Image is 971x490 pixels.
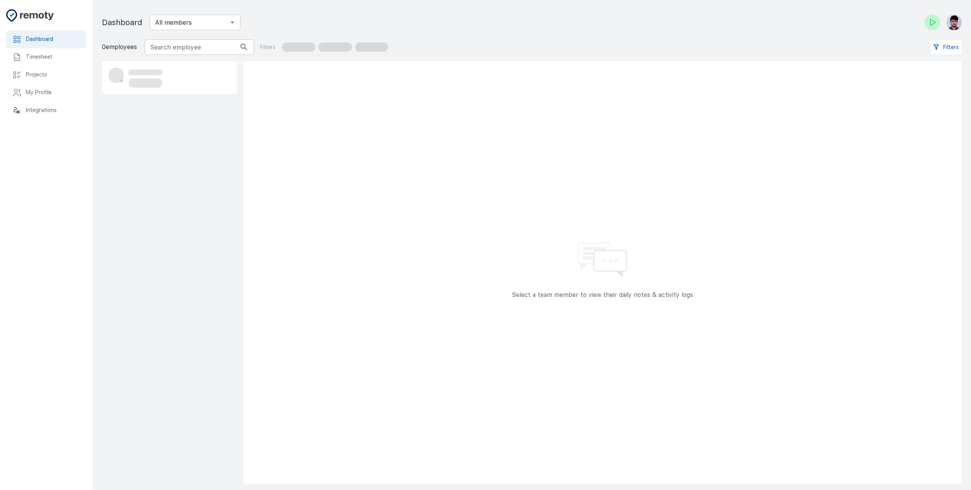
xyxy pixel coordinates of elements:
[512,290,693,300] p: Select a team member to view their daily notes & activity logs
[6,66,86,84] div: Projects
[26,71,80,79] h6: Projects
[6,48,86,66] div: Timesheet
[102,16,142,29] h1: Dashboard
[227,17,238,28] button: Open
[6,102,86,119] div: Integrations
[925,15,940,30] button: Check-in
[26,88,80,97] h6: My Profile
[26,106,80,115] h6: Integrations
[6,84,86,102] div: My Profile
[6,31,86,48] div: Dashboard
[260,43,276,51] p: Filters
[946,15,962,30] img: Mohammed Noman
[26,35,80,44] h6: Dashboard
[26,53,80,61] h6: Timesheet
[943,12,962,33] button: Mohammed Noman
[931,40,962,54] button: Filters
[102,42,137,52] p: 0 employees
